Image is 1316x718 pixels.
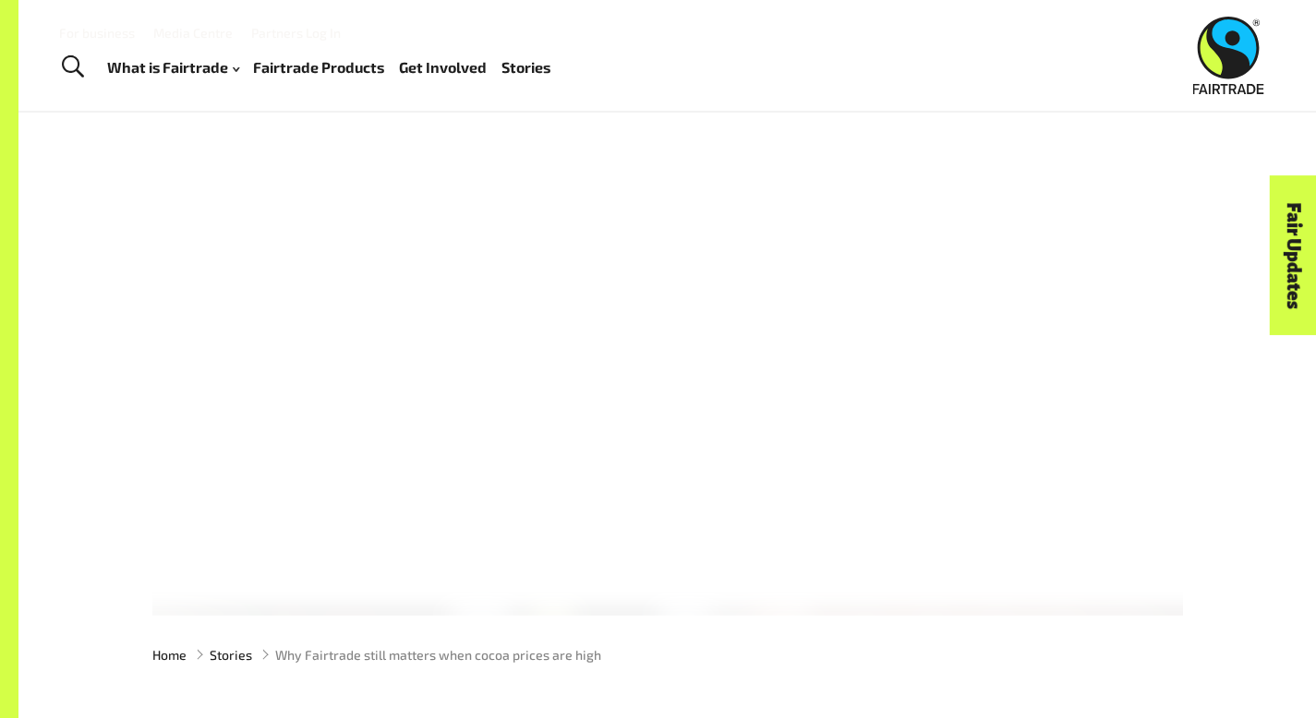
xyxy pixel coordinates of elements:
[153,25,233,41] a: Media Centre
[1193,17,1264,94] img: Fairtrade Australia New Zealand logo
[107,54,239,81] a: What is Fairtrade
[59,25,135,41] a: For business
[501,54,550,81] a: Stories
[152,645,187,664] a: Home
[210,645,252,664] a: Stories
[253,54,384,81] a: Fairtrade Products
[251,25,341,41] a: Partners Log In
[275,645,601,664] span: Why Fairtrade still matters when cocoa prices are high
[50,44,95,90] a: Toggle Search
[399,54,487,81] a: Get Involved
